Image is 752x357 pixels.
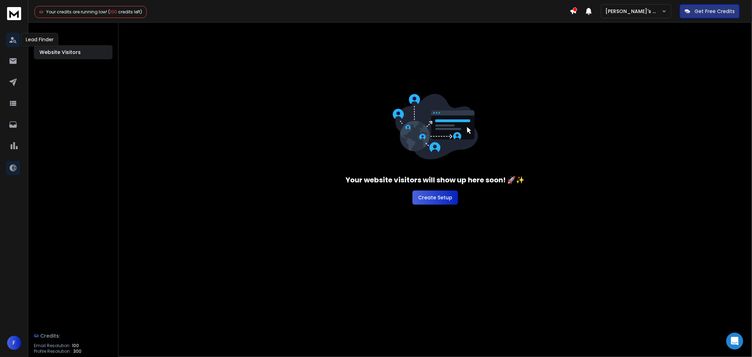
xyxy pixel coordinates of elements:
h3: Your website visitors will show up here soon! 🚀✨ [346,175,525,185]
img: logo [7,7,21,20]
span: 100 [110,9,117,15]
span: 300 [73,349,81,354]
a: Credits: [34,329,112,343]
div: Lead Finder [21,33,58,46]
button: Setup [34,28,112,42]
span: Credits: [40,332,60,339]
p: [PERSON_NAME]'s Workspace [605,8,662,15]
div: Open Intercom Messenger [726,333,743,350]
span: 100 [72,343,79,349]
button: Get Free Credits [680,4,740,18]
button: F [7,336,21,350]
span: ( credits left) [108,9,142,15]
span: Your credits are running low! [46,9,107,15]
button: Create Setup [412,190,458,205]
p: Profile Resolution : [34,349,72,354]
p: Email Resolution: [34,343,71,349]
p: Get Free Credits [695,8,735,15]
button: Website Visitors [34,45,112,59]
